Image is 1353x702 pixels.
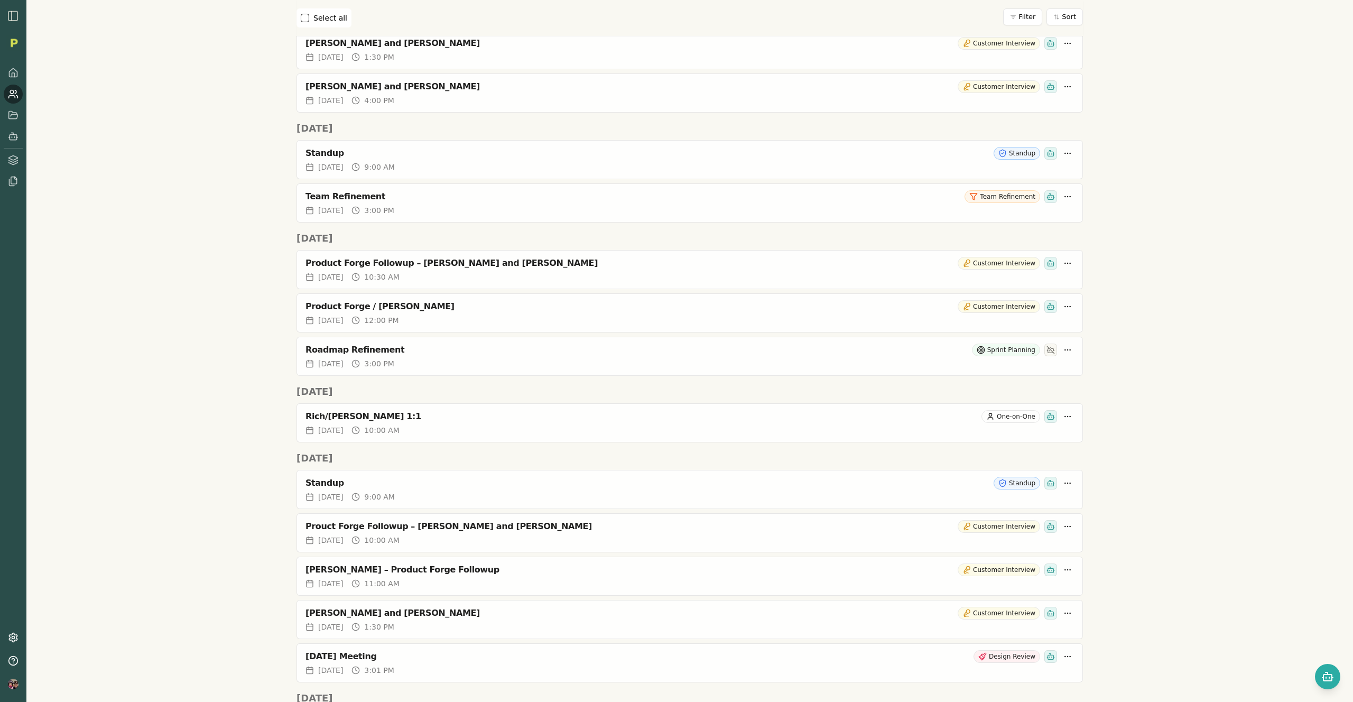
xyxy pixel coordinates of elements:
div: Smith has been invited [1044,37,1057,50]
div: Prouct Forge Followup – [PERSON_NAME] and [PERSON_NAME] [305,521,953,532]
a: Rich/[PERSON_NAME] 1:1One-on-One[DATE]10:00 AM [296,403,1083,442]
span: 9:00 AM [364,492,395,502]
button: More options [1061,37,1074,50]
span: 3:01 PM [364,665,394,676]
span: 3:00 PM [364,358,394,369]
a: [PERSON_NAME] – Product Forge FollowupCustomer Interview[DATE]11:00 AM [296,557,1083,596]
div: Product Forge Followup – [PERSON_NAME] and [PERSON_NAME] [305,258,953,269]
div: Smith has been invited [1044,190,1057,203]
span: 11:00 AM [364,578,399,589]
span: 4:00 PM [364,95,394,106]
button: More options [1061,520,1074,533]
div: One-on-One [981,410,1040,423]
span: 10:00 AM [364,425,399,436]
div: Smith has been invited [1044,477,1057,489]
span: [DATE] [318,162,343,172]
div: Design Review [974,650,1040,663]
h2: [DATE] [296,121,1083,136]
a: Prouct Forge Followup – [PERSON_NAME] and [PERSON_NAME]Customer Interview[DATE]10:00 AM [296,513,1083,552]
a: Product Forge / [PERSON_NAME]Customer Interview[DATE]12:00 PM [296,293,1083,332]
a: StandupStandup[DATE]9:00 AM [296,470,1083,509]
span: [DATE] [318,622,343,632]
img: sidebar [7,10,20,22]
button: More options [1061,257,1074,270]
span: 10:00 AM [364,535,399,546]
div: Customer Interview [958,300,1040,313]
a: [PERSON_NAME] and [PERSON_NAME]Customer Interview[DATE]1:30 PM [296,30,1083,69]
span: 10:30 AM [364,272,399,282]
span: [DATE] [318,425,343,436]
div: Customer Interview [958,607,1040,620]
div: [PERSON_NAME] and [PERSON_NAME] [305,608,953,618]
span: [DATE] [318,52,343,62]
h2: [DATE] [296,231,1083,246]
button: More options [1061,80,1074,93]
div: Customer Interview [958,257,1040,270]
div: Customer Interview [958,37,1040,50]
div: Sprint Planning [972,344,1040,356]
button: More options [1061,650,1074,663]
span: [DATE] [318,535,343,546]
div: Smith has been invited [1044,147,1057,160]
span: 9:00 AM [364,162,395,172]
button: Filter [1003,8,1042,25]
img: profile [8,679,18,689]
div: [PERSON_NAME] – Product Forge Followup [305,565,953,575]
span: [DATE] [318,578,343,589]
button: More options [1061,607,1074,620]
div: Customer Interview [958,80,1040,93]
div: Smith has been invited [1044,520,1057,533]
div: Product Forge / [PERSON_NAME] [305,301,953,312]
span: [DATE] [318,358,343,369]
button: More options [1061,190,1074,203]
span: [DATE] [318,272,343,282]
span: [DATE] [318,665,343,676]
button: More options [1061,147,1074,160]
button: More options [1061,410,1074,423]
div: Standup [305,148,989,159]
button: Help [4,651,23,670]
div: Customer Interview [958,520,1040,533]
span: [DATE] [318,315,343,326]
div: Team Refinement [305,191,960,202]
label: Select all [313,13,347,23]
div: Standup [994,147,1040,160]
a: [PERSON_NAME] and [PERSON_NAME]Customer Interview[DATE]1:30 PM [296,600,1083,639]
span: 3:00 PM [364,205,394,216]
button: More options [1061,344,1074,356]
div: Rich/[PERSON_NAME] 1:1 [305,411,977,422]
h2: [DATE] [296,384,1083,399]
div: Smith has been invited [1044,650,1057,663]
a: StandupStandup[DATE]9:00 AM [296,140,1083,179]
button: More options [1061,477,1074,489]
div: Smith has been invited [1044,410,1057,423]
a: [DATE] MeetingDesign Review[DATE]3:01 PM [296,643,1083,682]
span: 1:30 PM [364,52,394,62]
div: Team Refinement [965,190,1040,203]
span: 12:00 PM [364,315,399,326]
div: Standup [305,478,989,488]
div: Smith has not been invited [1044,344,1057,356]
span: 1:30 PM [364,622,394,632]
div: Smith has been invited [1044,80,1057,93]
div: [PERSON_NAME] and [PERSON_NAME] [305,81,953,92]
a: Team RefinementTeam Refinement[DATE]3:00 PM [296,183,1083,223]
img: Organization logo [6,35,22,51]
span: [DATE] [318,492,343,502]
span: [DATE] [318,205,343,216]
a: [PERSON_NAME] and [PERSON_NAME]Customer Interview[DATE]4:00 PM [296,73,1083,113]
div: Smith has been invited [1044,257,1057,270]
h2: [DATE] [296,451,1083,466]
div: Smith has been invited [1044,564,1057,576]
button: Sort [1046,8,1083,25]
span: [DATE] [318,95,343,106]
div: Smith has been invited [1044,607,1057,620]
button: More options [1061,564,1074,576]
button: Open chat [1315,664,1340,689]
div: [DATE] Meeting [305,651,969,662]
div: Smith has been invited [1044,300,1057,313]
div: Roadmap Refinement [305,345,968,355]
div: Standup [994,477,1040,489]
a: Product Forge Followup – [PERSON_NAME] and [PERSON_NAME]Customer Interview[DATE]10:30 AM [296,250,1083,289]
